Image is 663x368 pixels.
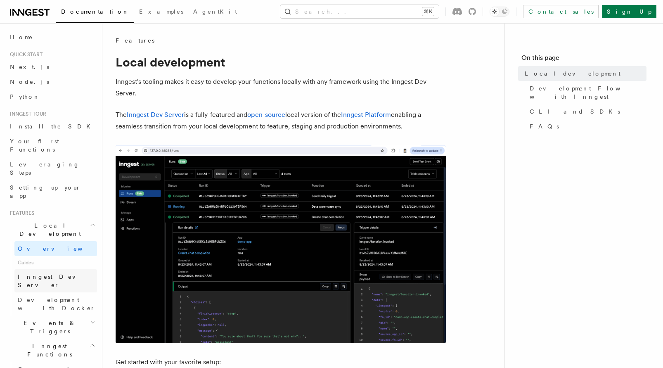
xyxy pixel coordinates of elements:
[7,218,97,241] button: Local Development
[56,2,134,23] a: Documentation
[525,69,620,78] span: Local development
[116,36,154,45] span: Features
[7,59,97,74] a: Next.js
[341,111,391,119] a: Inngest Platform
[10,93,40,100] span: Python
[18,297,95,311] span: Development with Docker
[139,8,183,15] span: Examples
[116,76,446,99] p: Inngest's tooling makes it easy to develop your functions locally with any framework using the In...
[7,51,43,58] span: Quick start
[526,81,646,104] a: Development Flow with Inngest
[526,119,646,134] a: FAQs
[134,2,188,22] a: Examples
[10,123,95,130] span: Install the SDK
[193,8,237,15] span: AgentKit
[14,256,97,269] span: Guides
[14,241,97,256] a: Overview
[530,107,620,116] span: CLI and SDKs
[602,5,656,18] a: Sign Up
[7,89,97,104] a: Python
[127,111,184,119] a: Inngest Dev Server
[422,7,434,16] kbd: ⌘K
[7,221,90,238] span: Local Development
[10,64,49,70] span: Next.js
[116,109,446,132] p: The is a fully-featured and local version of the enabling a seamless transition from your local d...
[530,122,559,131] span: FAQs
[523,5,599,18] a: Contact sales
[7,30,97,45] a: Home
[116,55,446,69] h1: Local development
[530,84,646,101] span: Development Flow with Inngest
[10,161,80,176] span: Leveraging Steps
[7,241,97,316] div: Local Development
[521,53,646,66] h4: On this page
[521,66,646,81] a: Local development
[10,138,59,153] span: Your first Functions
[7,210,34,216] span: Features
[7,319,90,335] span: Events & Triggers
[490,7,509,17] button: Toggle dark mode
[280,5,439,18] button: Search...⌘K
[7,157,97,180] a: Leveraging Steps
[116,356,446,368] p: Get started with your favorite setup:
[10,184,81,199] span: Setting up your app
[7,339,97,362] button: Inngest Functions
[7,74,97,89] a: Node.js
[10,78,49,85] span: Node.js
[188,2,242,22] a: AgentKit
[10,33,33,41] span: Home
[116,145,446,343] img: The Inngest Dev Server on the Functions page
[61,8,129,15] span: Documentation
[18,273,88,288] span: Inngest Dev Server
[7,111,46,117] span: Inngest tour
[7,316,97,339] button: Events & Triggers
[7,342,89,359] span: Inngest Functions
[7,119,97,134] a: Install the SDK
[526,104,646,119] a: CLI and SDKs
[18,245,103,252] span: Overview
[7,134,97,157] a: Your first Functions
[247,111,285,119] a: open-source
[14,292,97,316] a: Development with Docker
[14,269,97,292] a: Inngest Dev Server
[7,180,97,203] a: Setting up your app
